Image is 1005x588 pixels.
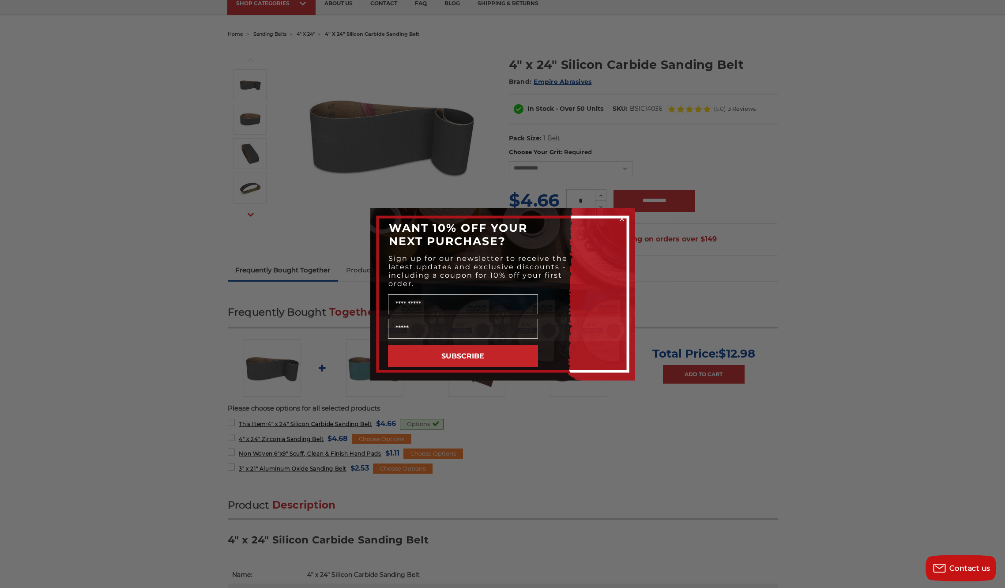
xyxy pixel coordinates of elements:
[388,319,538,339] input: Email
[949,564,990,573] span: Contact us
[388,254,568,288] span: Sign up for our newsletter to receive the latest updates and exclusive discounts - including a co...
[388,345,538,367] button: SUBSCRIBE
[617,215,626,223] button: Close dialog
[389,221,527,248] span: WANT 10% OFF YOUR NEXT PURCHASE?
[926,555,996,581] button: Contact us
